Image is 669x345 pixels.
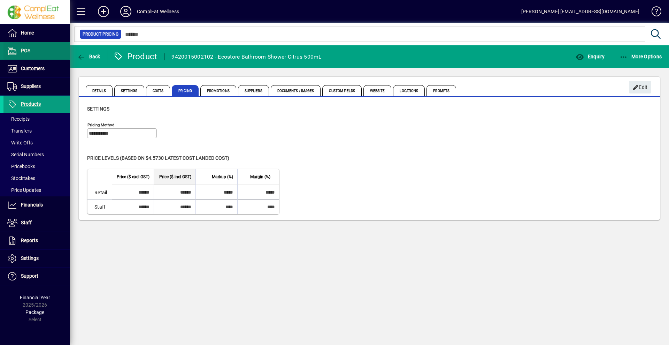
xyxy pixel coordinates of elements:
[3,172,70,184] a: Stocktakes
[25,309,44,315] span: Package
[21,220,32,225] span: Staff
[3,78,70,95] a: Suppliers
[7,116,30,122] span: Receipts
[3,250,70,267] a: Settings
[521,6,639,17] div: [PERSON_NAME] [EMAIL_ADDRESS][DOMAIN_NAME]
[629,81,651,93] button: Edit
[7,128,32,134] span: Transfers
[87,155,229,161] span: Price levels (based on $4.5730 Latest cost landed cost)
[7,152,44,157] span: Serial Numbers
[618,50,664,63] button: More Options
[3,60,70,77] a: Customers
[113,51,157,62] div: Product
[363,85,392,96] span: Website
[322,85,361,96] span: Custom Fields
[3,42,70,60] a: POS
[3,232,70,249] a: Reports
[21,238,38,243] span: Reports
[21,202,43,208] span: Financials
[137,6,179,17] div: ComplEat Wellness
[172,85,199,96] span: Pricing
[87,106,109,112] span: Settings
[576,54,605,59] span: Enquiry
[21,273,38,279] span: Support
[3,268,70,285] a: Support
[114,85,144,96] span: Settings
[271,85,321,96] span: Documents / Images
[7,175,35,181] span: Stocktakes
[646,1,660,24] a: Knowledge Base
[620,54,662,59] span: More Options
[171,51,321,62] div: 9420015002102 - Ecostore Bathroom Shower Citrus 500mL
[83,31,118,38] span: Product Pricing
[21,30,34,36] span: Home
[238,85,269,96] span: Suppliers
[21,255,39,261] span: Settings
[115,5,137,18] button: Profile
[426,85,456,96] span: Prompts
[75,50,102,63] button: Back
[7,187,41,193] span: Price Updates
[7,164,35,169] span: Pricebooks
[7,140,33,145] span: Write Offs
[3,113,70,125] a: Receipts
[3,214,70,232] a: Staff
[87,185,112,200] td: Retail
[92,5,115,18] button: Add
[3,149,70,160] a: Serial Numbers
[70,50,108,63] app-page-header-button: Back
[146,85,170,96] span: Costs
[212,173,233,181] span: Markup (%)
[21,66,45,71] span: Customers
[3,196,70,214] a: Financials
[87,200,112,214] td: Staff
[86,85,113,96] span: Details
[3,137,70,149] a: Write Offs
[21,83,41,89] span: Suppliers
[3,184,70,196] a: Price Updates
[21,101,41,107] span: Products
[3,125,70,137] a: Transfers
[250,173,270,181] span: Margin (%)
[159,173,191,181] span: Price ($ incl GST)
[20,295,50,300] span: Financial Year
[200,85,236,96] span: Promotions
[87,122,115,127] mat-label: Pricing method
[77,54,100,59] span: Back
[633,82,648,93] span: Edit
[117,173,149,181] span: Price ($ excl GST)
[3,160,70,172] a: Pricebooks
[574,50,606,63] button: Enquiry
[3,24,70,42] a: Home
[393,85,425,96] span: Locations
[21,48,30,53] span: POS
